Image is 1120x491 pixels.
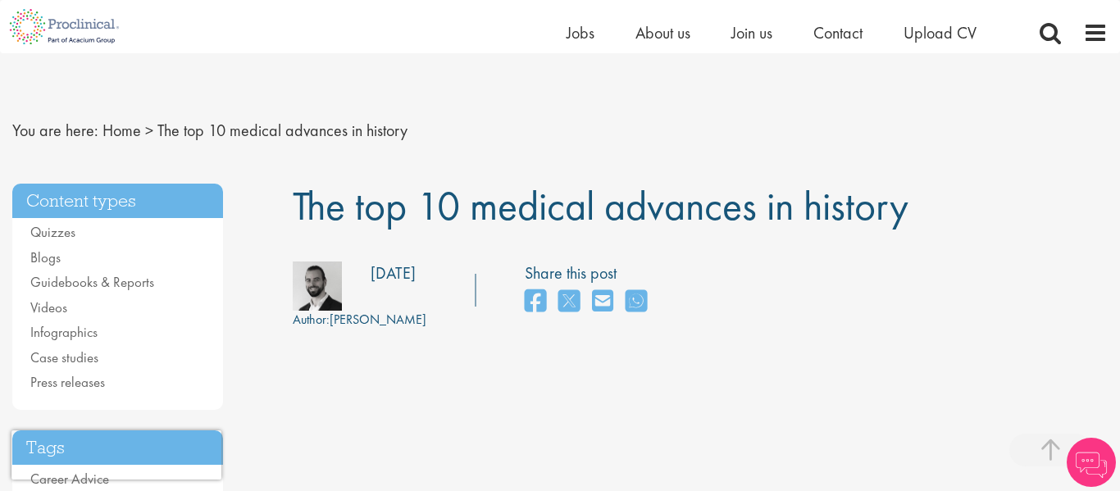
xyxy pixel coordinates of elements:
[11,430,221,480] iframe: reCAPTCHA
[30,223,75,241] a: Quizzes
[30,298,67,316] a: Videos
[592,284,613,320] a: share on email
[157,120,407,141] span: The top 10 medical advances in history
[12,120,98,141] span: You are here:
[293,261,342,311] img: 76d2c18e-6ce3-4617-eefd-08d5a473185b
[1067,438,1116,487] img: Chatbot
[635,22,690,43] a: About us
[813,22,863,43] a: Contact
[30,373,105,391] a: Press releases
[731,22,772,43] a: Join us
[558,284,580,320] a: share on twitter
[30,273,154,291] a: Guidebooks & Reports
[30,248,61,266] a: Blogs
[293,311,330,328] span: Author:
[371,261,416,285] div: [DATE]
[30,323,98,341] a: Infographics
[12,184,223,219] h3: Content types
[293,180,908,232] span: The top 10 medical advances in history
[567,22,594,43] a: Jobs
[30,348,98,366] a: Case studies
[102,120,141,141] a: breadcrumb link
[626,284,647,320] a: share on whats app
[525,261,655,285] label: Share this post
[145,120,153,141] span: >
[525,284,546,320] a: share on facebook
[904,22,977,43] a: Upload CV
[293,311,426,330] div: [PERSON_NAME]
